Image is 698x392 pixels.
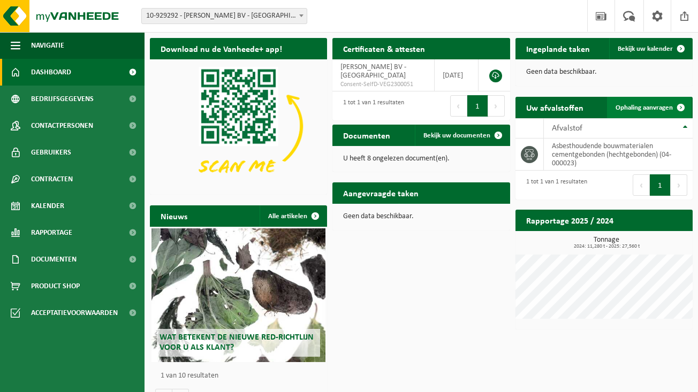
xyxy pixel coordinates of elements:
span: Documenten [31,246,77,273]
span: 10-929292 - JOACHIM MORTIER BV - TORHOUT [141,8,307,24]
button: 1 [650,174,671,196]
button: Previous [633,174,650,196]
span: 2024: 11,280 t - 2025: 27,560 t [521,244,693,249]
h2: Aangevraagde taken [332,182,429,203]
h2: Nieuws [150,205,198,226]
span: Contracten [31,166,73,193]
td: [DATE] [435,59,479,91]
p: Geen data beschikbaar. [526,68,682,76]
span: Wat betekent de nieuwe RED-richtlijn voor u als klant? [160,333,314,352]
p: Geen data beschikbaar. [343,213,499,220]
p: U heeft 8 ongelezen document(en). [343,155,499,163]
a: Bekijk uw documenten [415,125,509,146]
button: Previous [450,95,467,117]
span: Gebruikers [31,139,71,166]
span: Dashboard [31,59,71,86]
span: Kalender [31,193,64,219]
a: Bekijk rapportage [613,230,692,252]
span: [PERSON_NAME] BV - [GEOGRAPHIC_DATA] [340,63,406,80]
span: Rapportage [31,219,72,246]
h2: Rapportage 2025 / 2024 [515,210,624,230]
a: Alle artikelen [260,205,326,227]
span: Bekijk uw kalender [618,45,673,52]
td: asbesthoudende bouwmaterialen cementgebonden (hechtgebonden) (04-000023) [544,139,693,171]
h2: Documenten [332,125,401,145]
div: 1 tot 1 van 1 resultaten [338,94,404,118]
span: 10-929292 - JOACHIM MORTIER BV - TORHOUT [142,9,307,24]
img: Download de VHEPlus App [150,59,327,193]
span: Bekijk uw documenten [423,132,490,139]
h2: Uw afvalstoffen [515,97,594,118]
span: Acceptatievoorwaarden [31,299,118,326]
span: Ophaling aanvragen [616,104,673,111]
a: Wat betekent de nieuwe RED-richtlijn voor u als klant? [151,228,325,362]
div: 1 tot 1 van 1 resultaten [521,173,587,197]
span: Contactpersonen [31,112,93,139]
p: 1 van 10 resultaten [161,372,322,380]
span: Consent-SelfD-VEG2300051 [340,80,426,89]
h2: Certificaten & attesten [332,38,436,59]
a: Bekijk uw kalender [609,38,692,59]
h3: Tonnage [521,236,693,249]
button: Next [671,174,687,196]
span: Product Shop [31,273,80,299]
span: Navigatie [31,32,64,59]
span: Afvalstof [552,124,582,133]
span: Bedrijfsgegevens [31,86,94,112]
h2: Download nu de Vanheede+ app! [150,38,293,59]
h2: Ingeplande taken [515,38,601,59]
button: 1 [467,95,488,117]
button: Next [488,95,505,117]
a: Ophaling aanvragen [607,97,692,118]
